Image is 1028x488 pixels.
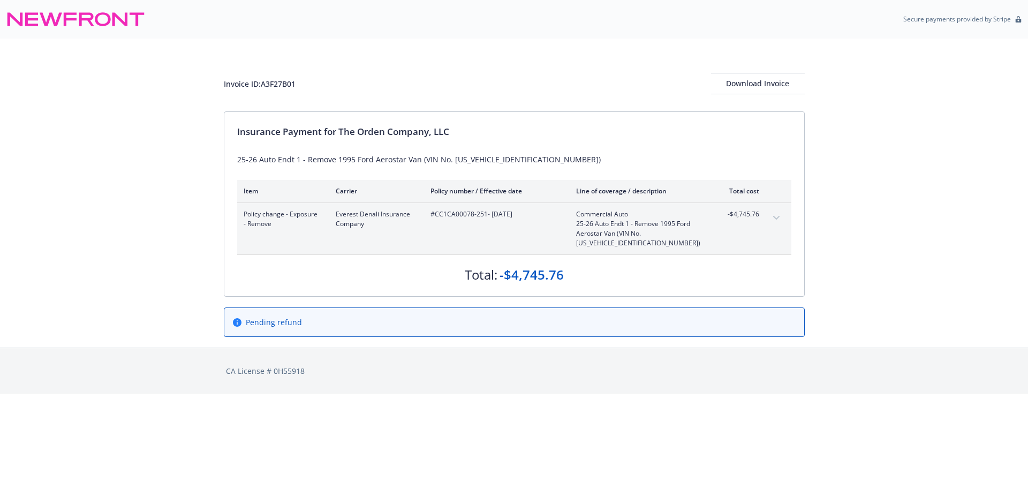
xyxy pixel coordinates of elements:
[719,186,759,196] div: Total cost
[500,266,564,284] div: -$4,745.76
[224,78,296,89] div: Invoice ID: A3F27B01
[576,219,702,248] span: 25-26 Auto Endt 1 - Remove 1995 Ford Aerostar Van (VIN No. [US_VEHICLE_IDENTIFICATION_NUMBER])
[237,125,791,139] div: Insurance Payment for The Orden Company, LLC
[336,209,413,229] span: Everest Denali Insurance Company
[244,209,319,229] span: Policy change - Exposure - Remove
[711,73,805,94] button: Download Invoice
[336,186,413,196] div: Carrier
[576,186,702,196] div: Line of coverage / description
[246,317,302,328] span: Pending refund
[237,154,791,165] div: 25-26 Auto Endt 1 - Remove 1995 Ford Aerostar Van (VIN No. [US_VEHICLE_IDENTIFICATION_NUMBER])
[576,209,702,219] span: Commercial Auto
[430,209,559,219] span: #CC1CA00078-251 - [DATE]
[226,365,803,377] div: CA License # 0H55918
[237,203,791,254] div: Policy change - Exposure - RemoveEverest Denali Insurance Company#CC1CA00078-251- [DATE]Commercia...
[465,266,497,284] div: Total:
[244,186,319,196] div: Item
[576,209,702,248] span: Commercial Auto25-26 Auto Endt 1 - Remove 1995 Ford Aerostar Van (VIN No. [US_VEHICLE_IDENTIFICAT...
[430,186,559,196] div: Policy number / Effective date
[903,14,1011,24] p: Secure payments provided by Stripe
